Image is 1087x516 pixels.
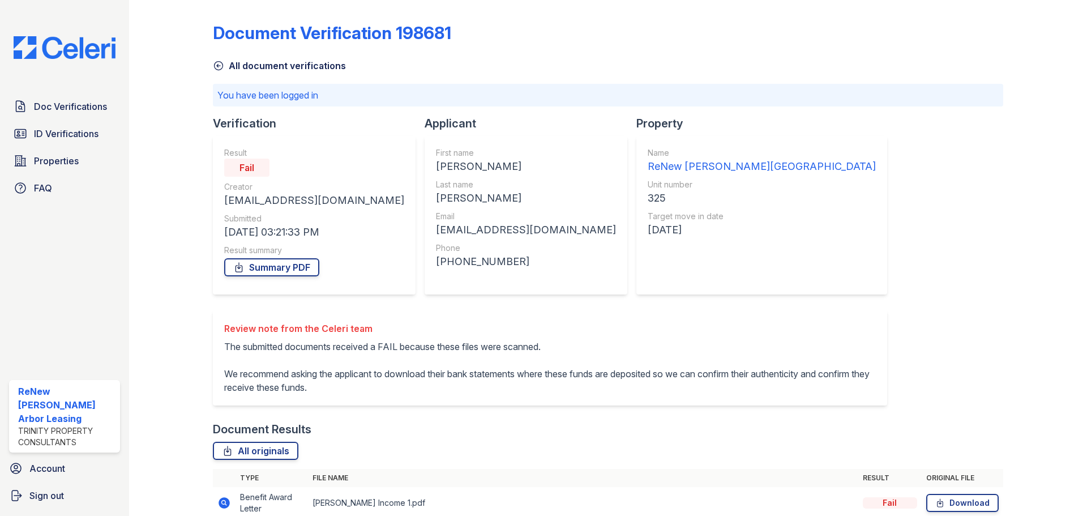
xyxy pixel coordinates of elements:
div: Target move in date [648,211,876,222]
div: Result summary [224,245,404,256]
div: Email [436,211,616,222]
div: Creator [224,181,404,193]
a: Properties [9,150,120,172]
a: FAQ [9,177,120,199]
div: Submitted [224,213,404,224]
th: Type [236,469,308,487]
div: ReNew [PERSON_NAME][GEOGRAPHIC_DATA] [648,159,876,174]
a: ID Verifications [9,122,120,145]
a: Name ReNew [PERSON_NAME][GEOGRAPHIC_DATA] [648,147,876,174]
span: FAQ [34,181,52,195]
a: Doc Verifications [9,95,120,118]
div: Review note from the Celeri team [224,322,876,335]
div: Trinity Property Consultants [18,425,115,448]
div: 325 [648,190,876,206]
th: Original file [922,469,1003,487]
div: [DATE] 03:21:33 PM [224,224,404,240]
th: Result [858,469,922,487]
span: Account [29,462,65,475]
span: Sign out [29,489,64,502]
div: [PERSON_NAME] [436,190,616,206]
a: Summary PDF [224,258,319,276]
a: All document verifications [213,59,346,73]
p: You have been logged in [217,88,999,102]
a: All originals [213,442,298,460]
p: The submitted documents received a FAIL because these files were scanned. We recommend asking the... [224,340,876,394]
div: [PHONE_NUMBER] [436,254,616,270]
div: [PERSON_NAME] [436,159,616,174]
div: Unit number [648,179,876,190]
div: [EMAIL_ADDRESS][DOMAIN_NAME] [436,222,616,238]
div: Phone [436,242,616,254]
div: Last name [436,179,616,190]
div: Property [636,116,896,131]
div: Fail [863,497,917,509]
span: ID Verifications [34,127,99,140]
div: Result [224,147,404,159]
div: [DATE] [648,222,876,238]
div: Fail [224,159,269,177]
a: Download [926,494,999,512]
div: ReNew [PERSON_NAME] Arbor Leasing [18,385,115,425]
div: Name [648,147,876,159]
div: Document Verification 198681 [213,23,451,43]
a: Sign out [5,484,125,507]
img: CE_Logo_Blue-a8612792a0a2168367f1c8372b55b34899dd931a85d93a1a3d3e32e68fde9ad4.png [5,36,125,59]
span: Properties [34,154,79,168]
div: Applicant [425,116,636,131]
div: First name [436,147,616,159]
span: Doc Verifications [34,100,107,113]
div: [EMAIL_ADDRESS][DOMAIN_NAME] [224,193,404,208]
a: Account [5,457,125,480]
div: Document Results [213,421,311,437]
div: Verification [213,116,425,131]
th: File name [308,469,858,487]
